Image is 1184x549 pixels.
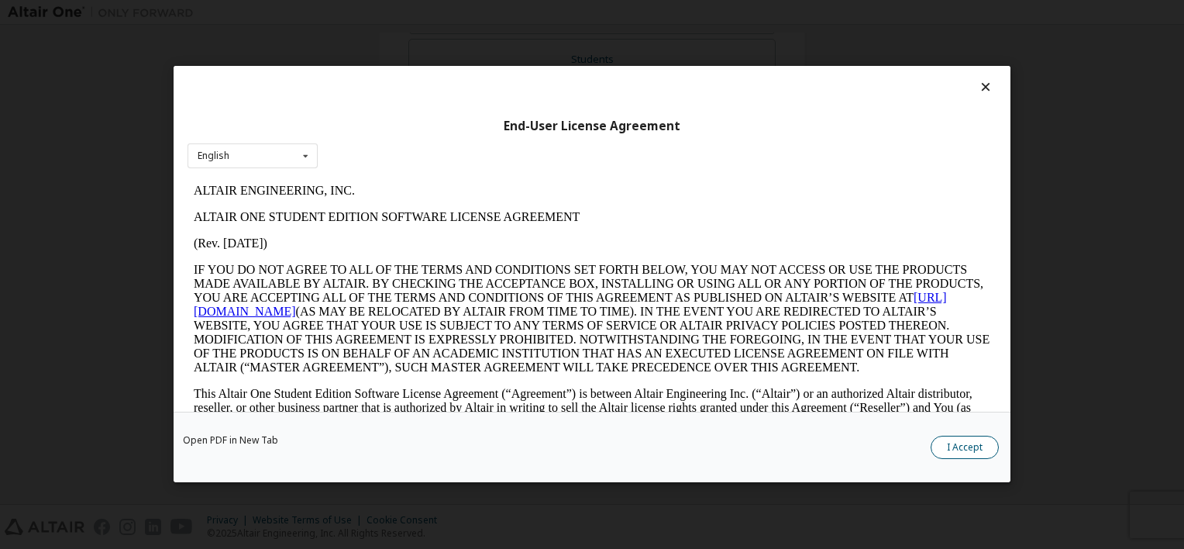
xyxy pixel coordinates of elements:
[6,209,803,265] p: This Altair One Student Edition Software License Agreement (“Agreement”) is between Altair Engine...
[6,33,803,47] p: ALTAIR ONE STUDENT EDITION SOFTWARE LICENSE AGREEMENT
[183,437,278,446] a: Open PDF in New Tab
[6,6,803,20] p: ALTAIR ENGINEERING, INC.
[6,113,759,140] a: [URL][DOMAIN_NAME]
[6,59,803,73] p: (Rev. [DATE])
[188,119,996,134] div: End-User License Agreement
[931,437,999,460] button: I Accept
[6,85,803,197] p: IF YOU DO NOT AGREE TO ALL OF THE TERMS AND CONDITIONS SET FORTH BELOW, YOU MAY NOT ACCESS OR USE...
[198,151,229,161] div: English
